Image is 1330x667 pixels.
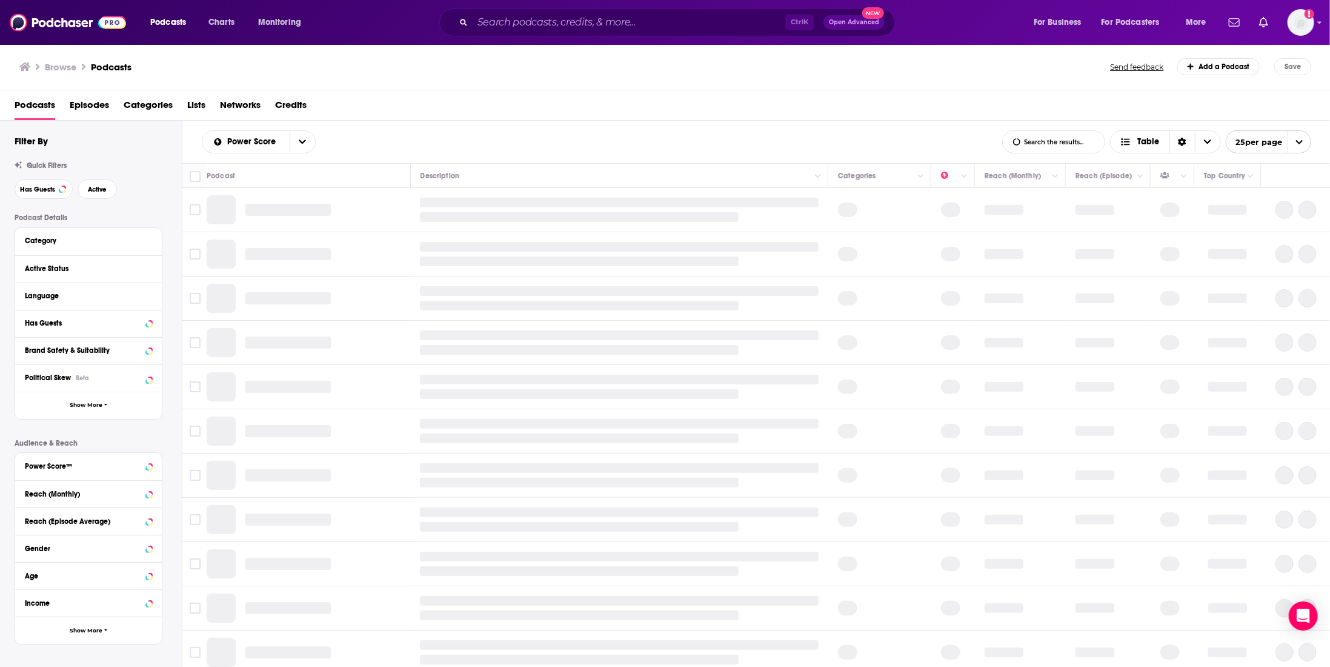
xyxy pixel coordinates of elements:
button: Reach (Monthly) [25,486,152,501]
span: Toggle select row [190,204,201,215]
button: open menu [1025,13,1097,32]
button: Political SkewBeta [25,370,152,385]
span: Toggle select row [190,514,201,525]
div: Power Score [941,169,958,183]
a: Podcasts [15,95,55,120]
button: open menu [1177,13,1222,32]
a: Networks [220,95,261,120]
div: Reach (Monthly) [25,490,142,498]
span: Podcasts [150,14,186,31]
div: Description [421,169,459,183]
button: Has Guests [15,179,73,199]
button: Category [25,233,152,248]
p: Audience & Reach [15,439,162,447]
span: Toggle select row [190,337,201,348]
span: For Podcasters [1102,14,1160,31]
a: Show notifications dropdown [1224,12,1245,33]
input: Search podcasts, credits, & more... [473,13,785,32]
button: open menu [250,13,317,32]
button: Income [25,595,152,610]
a: Categories [124,95,173,120]
div: Sort Direction [1169,131,1195,153]
div: Categories [838,169,876,183]
span: Logged in as Marketing09 [1288,9,1314,36]
button: open menu [290,131,315,153]
button: Reach (Episode Average) [25,513,152,528]
h3: Browse [45,61,76,73]
span: Toggle select row [190,249,201,260]
div: Reach (Episode) [1076,169,1132,183]
span: Table [1138,138,1160,146]
a: Episodes [70,95,109,120]
div: Reach (Monthly) [985,169,1041,183]
div: Gender [25,545,142,553]
span: Monitoring [258,14,301,31]
button: Active [78,179,117,199]
button: Column Actions [1243,169,1258,184]
a: Podchaser - Follow, Share and Rate Podcasts [10,11,126,34]
button: Column Actions [914,169,928,184]
div: Has Guests [1160,169,1177,183]
div: Beta [76,374,89,382]
span: Toggle select row [190,426,201,437]
div: Age [25,572,142,580]
button: Show profile menu [1288,9,1314,36]
span: Toggle select row [190,647,201,658]
a: Lists [187,95,205,120]
div: Language [25,292,144,300]
button: Column Actions [957,169,972,184]
span: Quick Filters [27,161,67,170]
div: Has Guests [25,319,142,327]
span: Toggle select row [190,293,201,304]
div: Top Country [1204,169,1245,183]
div: Power Score™ [25,462,142,471]
span: Has Guests [20,186,55,193]
a: Show notifications dropdown [1254,12,1273,33]
h2: Choose List sort [202,130,316,153]
span: For Business [1034,14,1082,31]
div: Income [25,599,142,608]
button: open menu [1226,130,1311,153]
button: open menu [142,13,202,32]
button: Open AdvancedNew [823,15,885,30]
span: Political Skew [25,374,71,382]
span: New [862,7,884,19]
div: Reach (Episode Average) [25,517,142,526]
div: Brand Safety & Suitability [25,346,142,355]
button: Language [25,288,152,303]
span: Toggle select row [190,381,201,392]
button: Power Score™ [25,458,152,473]
a: Charts [201,13,242,32]
button: Column Actions [811,169,825,184]
button: Column Actions [1133,169,1148,184]
button: Save [1274,58,1311,75]
svg: Add a profile image [1305,9,1314,19]
button: open menu [1094,13,1177,32]
span: Ctrl K [785,15,814,30]
button: Age [25,568,152,583]
span: More [1186,14,1206,31]
a: Podcasts [91,61,131,73]
span: Open Advanced [829,19,879,25]
div: Search podcasts, credits, & more... [451,8,906,36]
a: Credits [275,95,307,120]
span: Show More [70,402,102,409]
span: Toggle select row [190,603,201,614]
div: Category [25,236,144,245]
a: Add a Podcast [1177,58,1260,75]
button: Choose View [1110,130,1221,153]
button: Column Actions [1048,169,1063,184]
p: Podcast Details [15,213,162,222]
button: Column Actions [1177,169,1191,184]
span: Charts [208,14,234,31]
button: Send feedback [1107,62,1168,72]
span: Show More [70,628,102,634]
button: Active Status [25,261,152,276]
